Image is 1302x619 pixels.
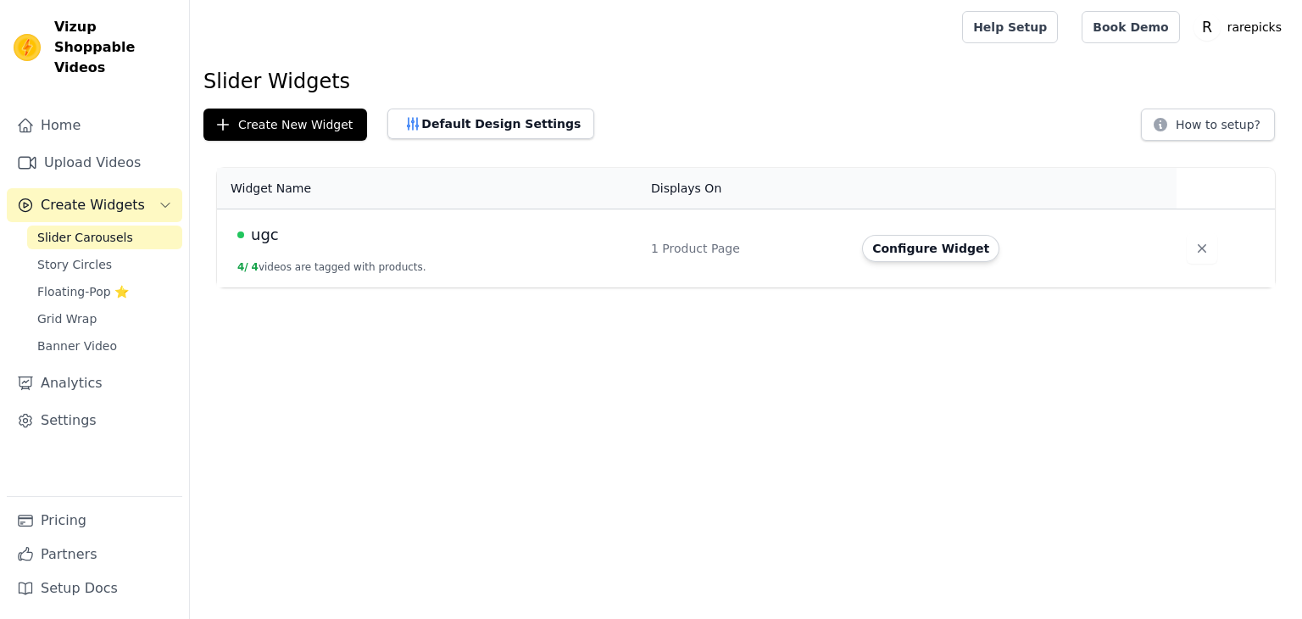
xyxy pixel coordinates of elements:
[41,195,145,215] span: Create Widgets
[387,109,594,139] button: Default Design Settings
[27,226,182,249] a: Slider Carousels
[37,229,133,246] span: Slider Carousels
[7,109,182,142] a: Home
[962,11,1058,43] a: Help Setup
[862,235,999,262] button: Configure Widget
[203,109,367,141] button: Create New Widget
[641,168,852,209] th: Displays On
[7,572,182,605] a: Setup Docs
[7,538,182,572] a: Partners
[54,17,175,78] span: Vizup Shoppable Videos
[27,253,182,276] a: Story Circles
[37,337,117,354] span: Banner Video
[27,334,182,358] a: Banner Video
[7,504,182,538] a: Pricing
[37,256,112,273] span: Story Circles
[237,261,248,273] span: 4 /
[1141,120,1275,137] a: How to setup?
[1187,233,1217,264] button: Delete widget
[37,283,129,300] span: Floating-Pop ⭐
[14,34,41,61] img: Vizup
[203,68,1288,95] h1: Slider Widgets
[7,146,182,180] a: Upload Videos
[7,188,182,222] button: Create Widgets
[1141,109,1275,141] button: How to setup?
[27,307,182,331] a: Grid Wrap
[27,280,182,304] a: Floating-Pop ⭐
[217,168,641,209] th: Widget Name
[37,310,97,327] span: Grid Wrap
[251,223,279,247] span: ugc
[237,260,426,274] button: 4/ 4videos are tagged with products.
[651,240,842,257] div: 1 Product Page
[7,404,182,438] a: Settings
[1193,12,1288,42] button: R rarepicks
[7,366,182,400] a: Analytics
[1082,11,1179,43] a: Book Demo
[1202,19,1212,36] text: R
[1221,12,1288,42] p: rarepicks
[237,231,244,238] span: Live Published
[252,261,259,273] span: 4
